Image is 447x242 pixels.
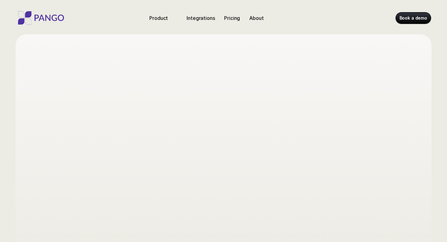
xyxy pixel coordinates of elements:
img: Next Arrow [388,133,397,142]
p: About [249,14,264,22]
p: Pricing [224,14,240,22]
a: About [247,13,266,23]
a: Integrations [184,13,217,23]
p: Product [149,14,168,22]
p: Book a demo [400,15,427,21]
button: Previous [268,133,277,142]
button: Next [388,133,397,142]
img: Back Arrow [268,133,277,142]
p: Integrations [187,14,215,22]
a: Book a demo [396,12,431,24]
a: Pricing [222,13,242,23]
